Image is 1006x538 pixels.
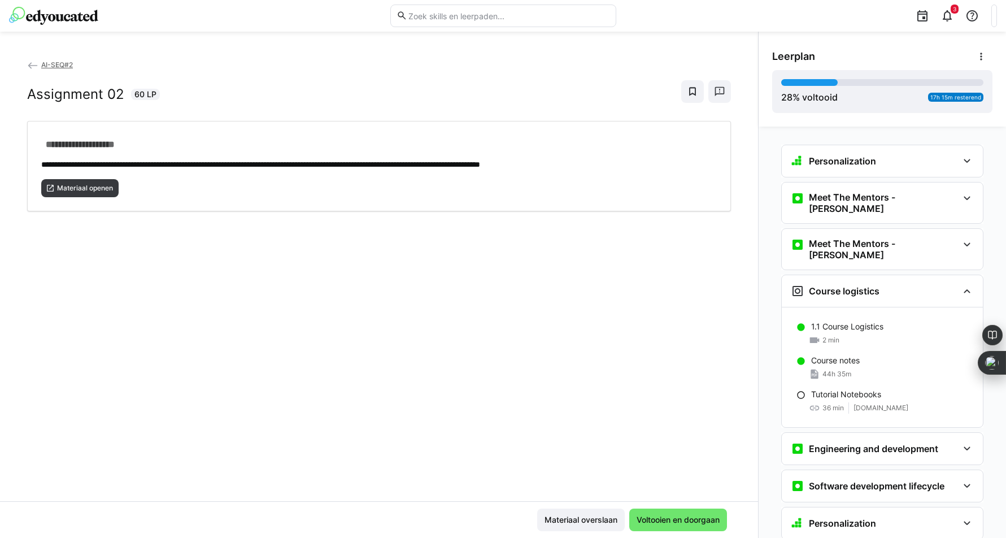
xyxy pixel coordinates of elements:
span: 3 [953,6,956,12]
p: 1.1 Course Logistics [811,321,883,332]
span: 36 min [822,403,844,413]
h3: Personalization [809,155,876,167]
span: Leerplan [772,50,815,63]
span: 2 min [822,336,839,345]
h3: Engineering and development [809,443,938,454]
span: 60 LP [134,89,156,100]
span: Materiaal openen [56,184,114,193]
span: 17h 15m resterend [930,94,981,101]
span: Materiaal overslaan [543,514,619,526]
h3: Software development lifecycle [809,480,944,492]
a: AI-SEQ#2 [27,60,73,69]
button: Materiaal overslaan [537,509,625,531]
p: Tutorial Notebooks [811,389,881,400]
h3: Course logistics [809,285,879,297]
span: 28 [781,92,792,103]
span: [DOMAIN_NAME] [853,403,908,413]
button: Materiaal openen [41,179,119,197]
span: 44h 35m [822,370,851,379]
span: AI-SEQ#2 [41,60,73,69]
p: Course notes [811,355,860,366]
h3: Meet The Mentors - [PERSON_NAME] [809,238,958,261]
input: Zoek skills en leerpaden... [407,11,609,21]
button: Voltooien en doorgaan [629,509,727,531]
h3: Meet The Mentors - [PERSON_NAME] [809,192,958,214]
span: Voltooien en doorgaan [635,514,721,526]
h2: Assignment 02 [27,86,124,103]
div: % voltooid [781,90,838,104]
h3: Personalization [809,518,876,529]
